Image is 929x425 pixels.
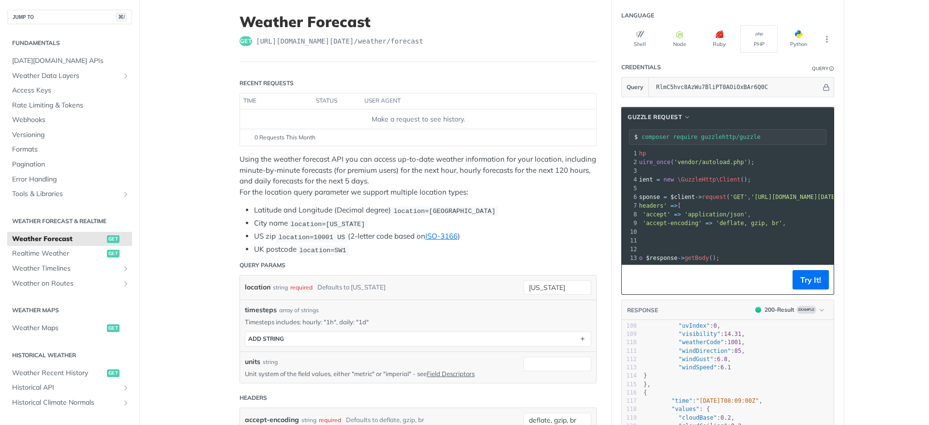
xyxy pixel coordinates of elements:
span: => [671,202,677,209]
div: 10 [622,228,639,236]
div: 118 [622,405,637,413]
div: Recent Requests [240,79,294,88]
span: : , [644,348,745,354]
span: Formats [12,145,130,154]
a: Weather Forecastget [7,232,132,246]
h2: Weather Forecast & realtime [7,217,132,226]
h1: Weather Forecast [240,13,597,30]
span: "[DATE]T08:09:00Z" [696,397,759,404]
button: More Languages [820,32,834,46]
li: Latitude and Longitude (Decimal degree) [254,205,597,216]
span: get [107,235,120,243]
div: 113 [622,364,637,372]
span: Historical Climate Normals [12,398,120,408]
div: 1 [622,149,639,158]
span: request [702,194,727,200]
span: getBody [685,255,709,261]
span: \GuzzleHttp\Client [677,176,740,183]
span: Pagination [12,160,130,169]
span: timesteps [245,305,277,315]
button: PHP [740,25,778,53]
button: Copy to clipboard [627,273,640,287]
div: 7 [622,201,639,210]
div: 9 [622,219,639,228]
input: Request instructions [642,134,826,140]
span: : , [644,314,749,321]
span: : { [644,406,710,412]
span: get [107,324,120,332]
a: Weather TimelinesShow subpages for Weather Timelines [7,261,132,276]
div: 108 [622,322,637,330]
th: time [240,93,313,109]
a: Access Keys [7,83,132,98]
a: Webhooks [7,113,132,127]
div: 3 [622,167,639,175]
div: 115 [622,380,637,389]
span: = [663,194,667,200]
span: Tools & Libraries [12,189,120,199]
div: Language [621,11,654,20]
span: "uvHealthConcern" [678,314,738,321]
div: 6 [622,193,639,201]
button: JUMP TO⌘/ [7,10,132,24]
input: apikey [651,77,821,97]
span: => [674,211,681,218]
button: Ruby [701,25,738,53]
span: Access Keys [12,86,130,95]
span: -> [695,194,702,200]
button: Node [661,25,698,53]
span: Example [796,306,816,314]
span: Weather Forecast [12,234,105,244]
span: Weather Recent History [12,368,105,378]
div: 116 [622,389,637,397]
div: 2 [622,158,639,167]
span: Error Handling [12,175,130,184]
a: Error Handling [7,172,132,187]
span: : , [644,414,734,421]
a: ISO-3166 [425,231,458,241]
button: Show subpages for Historical API [122,384,130,392]
span: Weather Timelines [12,264,120,273]
span: get [240,36,252,46]
div: 13 [622,254,639,262]
span: get [107,369,120,377]
th: user agent [361,93,577,109]
p: Timesteps includes: hourly: "1h", daily: "1d" [245,318,591,326]
div: 119 [622,414,637,422]
th: status [313,93,361,109]
div: array of strings [279,306,319,315]
button: RESPONSE [627,305,659,315]
button: Show subpages for Weather Data Layers [122,72,130,80]
div: Query Params [240,261,285,270]
a: Field Descriptors [427,370,475,378]
div: 117 [622,397,637,405]
span: Query [627,83,644,91]
span: location=SW1 [299,246,346,254]
div: 109 [622,330,637,338]
div: Credentials [621,63,661,72]
span: '[URL][DOMAIN_NAME][DATE]' [751,194,842,200]
div: 4 [622,175,639,184]
span: Rate Limiting & Tokens [12,101,130,110]
span: 85 [734,348,741,354]
span: Weather Data Layers [12,71,120,81]
div: 110 [622,338,637,347]
div: 112 [622,355,637,364]
span: 'application/json' [685,211,748,218]
span: "cloudBase" [678,414,717,421]
span: 1001 [727,339,741,346]
button: Hide [821,82,831,92]
a: Tools & LibrariesShow subpages for Tools & Libraries [7,187,132,201]
span: 'GET' [730,194,748,200]
span: (); [629,255,719,261]
button: Python [780,25,817,53]
span: [DATE][DOMAIN_NAME] APIs [12,56,130,66]
div: Make a request to see history. [244,114,592,124]
label: units [245,357,260,367]
span: Realtime Weather [12,249,105,258]
span: 0 Requests This Month [255,133,315,142]
span: $response [629,194,660,200]
span: , [629,220,786,227]
span: Guzzle Request [628,113,682,121]
h2: Weather Maps [7,306,132,315]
